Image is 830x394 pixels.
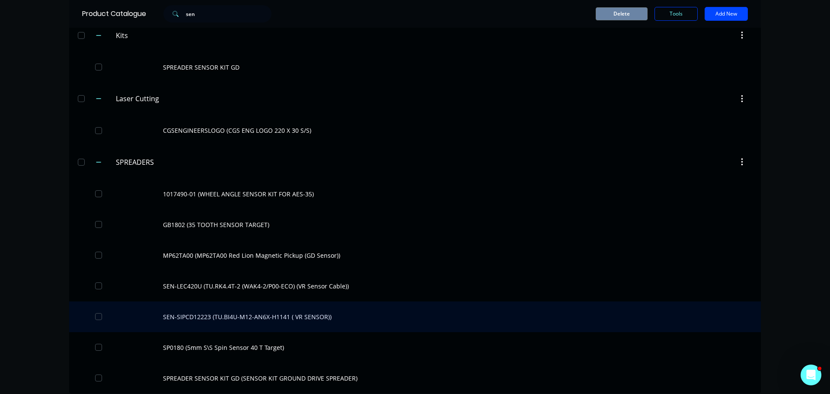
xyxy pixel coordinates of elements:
button: Tools [654,7,698,21]
div: SPREADER SENSOR KIT GD [69,52,761,83]
div: SP0180 (5mm S\S Spin Sensor 40 T Target) [69,332,761,363]
div: GB1802 (35 TOOTH SENSOR TARGET) [69,209,761,240]
div: SEN-SIPCD12223 (TU.BI4U-M12-AN6X-H1141 ( VR SENSOR)) [69,301,761,332]
button: Delete [596,7,648,20]
div: CGSENGINEERSLOGO (CGS ENG LOGO 220 X 30 S/S) [69,115,761,146]
button: Add New [705,7,748,21]
input: Enter category name [116,30,218,41]
input: Enter category name [116,93,218,104]
div: SEN-LEC420U (TU.RK4.4T-2 (WAK4-2/P00-ECO) (VR Sensor Cable)) [69,271,761,301]
div: 1017490-01 (WHEEL ANGLE SENSOR KIT FOR AES-35) [69,179,761,209]
div: SPREADER SENSOR KIT GD (SENSOR KIT GROUND DRIVE SPREADER) [69,363,761,394]
iframe: Intercom live chat [801,365,821,385]
input: Enter category name [116,157,218,167]
input: Search... [186,5,271,22]
div: MP62TA00 (MP62TA00 Red Lion Magnetic Pickup (GD Sensor)) [69,240,761,271]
